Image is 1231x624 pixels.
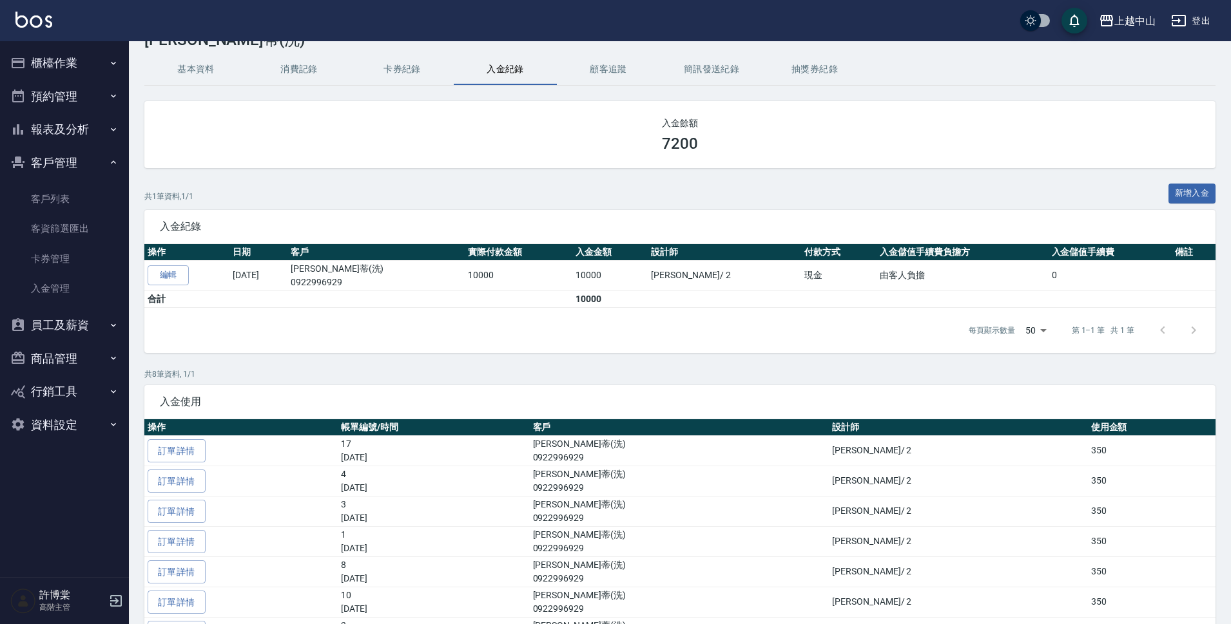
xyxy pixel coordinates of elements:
[5,274,124,303] a: 入金管理
[557,54,660,85] button: 顧客追蹤
[144,368,1216,380] p: 共 8 筆資料, 1 / 1
[5,184,124,214] a: 客戶列表
[148,500,206,524] a: 訂單詳情
[1094,8,1161,34] button: 上越中山
[341,542,526,555] p: [DATE]
[572,244,648,261] th: 入金金額
[229,244,287,261] th: 日期
[1172,244,1216,261] th: 備註
[148,469,206,493] a: 訂單詳情
[10,588,36,614] img: Person
[148,591,206,614] a: 訂單詳情
[801,260,877,290] td: 現金
[39,601,105,613] p: 高階主管
[1061,8,1087,33] button: save
[39,589,105,601] h5: 許博棠
[533,572,826,585] p: 0922996929
[829,496,1087,526] td: [PERSON_NAME]/ 2
[1049,244,1172,261] th: 入金儲值手續費
[533,511,826,525] p: 0922996929
[572,260,648,290] td: 10000
[341,451,526,464] p: [DATE]
[291,276,461,289] p: 0922996929
[5,244,124,274] a: 卡券管理
[144,54,247,85] button: 基本資料
[829,435,1087,466] td: [PERSON_NAME]/ 2
[763,54,866,85] button: 抽獎券紀錄
[160,220,1200,233] span: 入金紀錄
[1088,526,1216,556] td: 350
[1088,496,1216,526] td: 350
[148,530,206,554] a: 訂單詳情
[530,496,829,526] td: [PERSON_NAME]蒂(洗)
[5,375,124,408] button: 行銷工具
[530,419,829,436] th: 客戶
[530,556,829,587] td: [PERSON_NAME]蒂(洗)
[160,117,1200,129] h2: 入金餘額
[338,496,529,526] td: 3
[5,113,124,146] button: 報表及分析
[1114,13,1156,29] div: 上越中山
[662,135,698,153] h3: 7200
[144,244,229,261] th: 操作
[1166,9,1216,33] button: 登出
[1088,587,1216,617] td: 350
[1072,325,1134,336] p: 第 1–1 筆 共 1 筆
[969,325,1015,336] p: 每頁顯示數量
[144,191,193,202] p: 共 1 筆資料, 1 / 1
[1088,435,1216,466] td: 350
[5,80,124,113] button: 預約管理
[530,435,829,466] td: [PERSON_NAME]蒂(洗)
[660,54,763,85] button: 簡訊發送紀錄
[338,435,529,466] td: 17
[530,526,829,556] td: [PERSON_NAME]蒂(洗)
[530,466,829,496] td: [PERSON_NAME]蒂(洗)
[338,466,529,496] td: 4
[454,54,557,85] button: 入金紀錄
[648,260,800,290] td: [PERSON_NAME] / 2
[533,481,826,495] p: 0922996929
[829,526,1087,556] td: [PERSON_NAME]/ 2
[877,260,1048,290] td: 由客人負擔
[148,439,206,463] a: 訂單詳情
[338,526,529,556] td: 1
[341,602,526,616] p: [DATE]
[338,419,529,436] th: 帳單編號/時間
[15,12,52,28] img: Logo
[341,481,526,495] p: [DATE]
[1168,184,1216,203] button: 新增入金
[829,556,1087,587] td: [PERSON_NAME]/ 2
[341,511,526,525] p: [DATE]
[465,244,572,261] th: 實際付款金額
[160,395,1200,408] span: 入金使用
[341,572,526,585] p: [DATE]
[829,419,1087,436] th: 設計師
[351,54,454,85] button: 卡券紀錄
[287,244,465,261] th: 客戶
[148,560,206,584] a: 訂單詳情
[1088,466,1216,496] td: 350
[877,244,1048,261] th: 入金儲值手續費負擔方
[801,244,877,261] th: 付款方式
[648,244,800,261] th: 設計師
[5,308,124,342] button: 員工及薪資
[229,260,287,290] td: [DATE]
[247,54,351,85] button: 消費記錄
[1088,556,1216,587] td: 350
[148,265,189,285] a: 編輯
[144,419,338,436] th: 操作
[5,408,124,442] button: 資料設定
[533,451,826,464] p: 0922996929
[530,587,829,617] td: [PERSON_NAME]蒂(洗)
[5,46,124,80] button: 櫃檯作業
[5,342,124,375] button: 商品管理
[1020,313,1051,348] div: 50
[5,214,124,243] a: 客資篩選匯出
[1049,260,1172,290] td: 0
[338,587,529,617] td: 10
[338,556,529,587] td: 8
[144,290,229,307] td: 合計
[829,587,1087,617] td: [PERSON_NAME]/ 2
[287,260,465,290] td: [PERSON_NAME]蒂(洗)
[533,602,826,616] p: 0922996929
